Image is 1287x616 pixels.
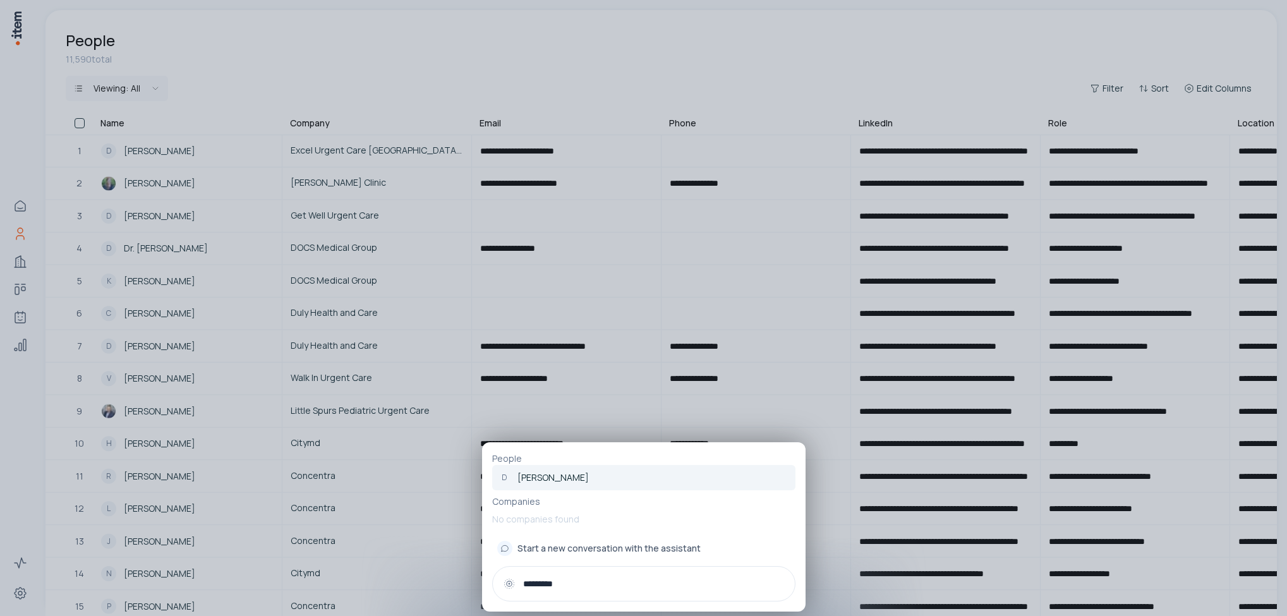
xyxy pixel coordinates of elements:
p: [PERSON_NAME] [517,471,589,484]
span: Start a new conversation with the assistant [517,542,701,555]
a: D[PERSON_NAME] [492,465,795,490]
p: No companies found [492,508,795,531]
p: People [492,452,795,465]
div: PeopleD[PERSON_NAME]CompaniesNo companies foundStart a new conversation with the assistant [482,442,806,612]
div: D [497,470,512,485]
p: Companies [492,495,795,508]
button: Start a new conversation with the assistant [492,536,795,561]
